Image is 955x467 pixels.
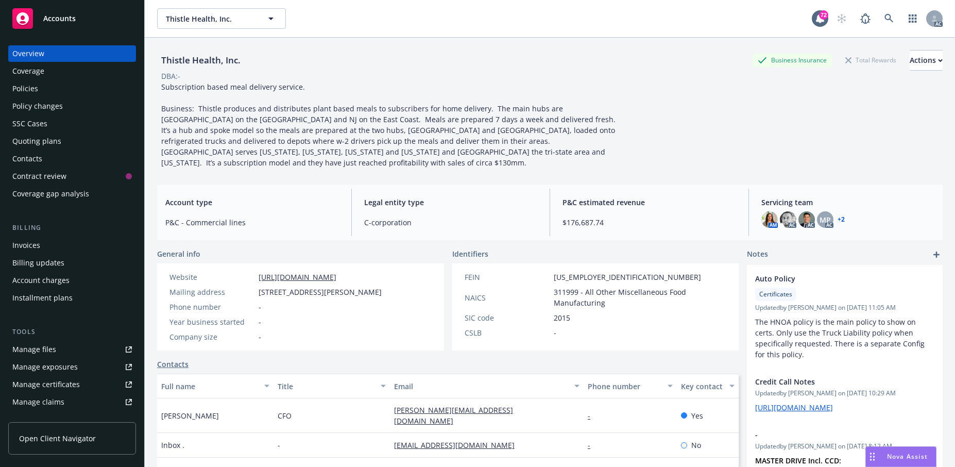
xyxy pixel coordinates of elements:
[8,327,136,337] div: Tools
[12,411,61,428] div: Manage BORs
[8,394,136,410] a: Manage claims
[8,115,136,132] a: SSC Cases
[755,273,908,284] span: Auto Policy
[8,237,136,254] a: Invoices
[452,248,488,259] span: Identifiers
[169,287,254,297] div: Mailing address
[394,381,568,392] div: Email
[259,331,261,342] span: -
[8,255,136,271] a: Billing updates
[12,272,70,289] div: Account charges
[12,133,61,149] div: Quoting plans
[12,186,89,202] div: Coverage gap analysis
[394,405,513,426] a: [PERSON_NAME][EMAIL_ADDRESS][DOMAIN_NAME]
[930,248,943,261] a: add
[8,63,136,79] a: Coverage
[887,452,928,461] span: Nova Assist
[879,8,899,29] a: Search
[8,4,136,33] a: Accounts
[465,312,550,323] div: SIC code
[681,381,723,392] div: Key contact
[691,440,701,451] span: No
[19,433,96,444] span: Open Client Navigator
[465,292,550,303] div: NAICS
[8,168,136,185] a: Contract review
[820,214,831,225] span: MP
[169,316,254,327] div: Year business started
[8,133,136,149] a: Quoting plans
[588,411,599,421] a: -
[8,45,136,62] a: Overview
[755,442,934,451] span: Updated by [PERSON_NAME] on [DATE] 8:12 AM
[161,381,258,392] div: Full name
[12,98,63,114] div: Policy changes
[755,456,841,465] strong: MASTER DRIVE Incl. CCD:
[554,272,701,282] span: [US_EMPLOYER_IDENTIFICATION_NUMBER]
[747,248,768,261] span: Notes
[761,197,935,208] span: Servicing team
[588,440,599,450] a: -
[169,272,254,282] div: Website
[562,217,736,228] span: $176,687.74
[12,63,44,79] div: Coverage
[691,410,703,421] span: Yes
[157,374,274,398] button: Full name
[910,51,943,70] div: Actions
[165,217,339,228] span: P&C - Commercial lines
[755,303,934,312] span: Updated by [PERSON_NAME] on [DATE] 11:05 AM
[169,331,254,342] div: Company size
[394,440,523,450] a: [EMAIL_ADDRESS][DOMAIN_NAME]
[12,151,42,167] div: Contacts
[12,376,80,393] div: Manage certificates
[755,403,833,412] a: [URL][DOMAIN_NAME]
[165,197,339,208] span: Account type
[910,50,943,71] button: Actions
[157,54,245,67] div: Thistle Health, Inc.
[274,374,390,398] button: Title
[588,381,661,392] div: Phone number
[259,272,336,282] a: [URL][DOMAIN_NAME]
[747,265,943,368] div: Auto PolicyCertificatesUpdatedby [PERSON_NAME] on [DATE] 11:05 AMThe HNOA policy is the main poli...
[364,217,538,228] span: C-corporation
[12,255,64,271] div: Billing updates
[819,10,828,20] div: 72
[157,359,189,370] a: Contacts
[390,374,584,398] button: Email
[43,14,76,23] span: Accounts
[838,216,845,223] a: +2
[12,394,64,410] div: Manage claims
[562,197,736,208] span: P&C estimated revenue
[855,8,876,29] a: Report a Bug
[166,13,255,24] span: Thistle Health, Inc.
[169,302,254,312] div: Phone number
[831,8,852,29] a: Start snowing
[465,327,550,338] div: CSLB
[798,211,815,228] img: photo
[259,302,261,312] span: -
[364,197,538,208] span: Legal entity type
[8,376,136,393] a: Manage certificates
[8,341,136,358] a: Manage files
[677,374,739,398] button: Key contact
[8,359,136,375] a: Manage exposures
[755,376,908,387] span: Credit Call Notes
[259,287,382,297] span: [STREET_ADDRESS][PERSON_NAME]
[12,290,73,306] div: Installment plans
[755,317,927,359] span: The HNOA policy is the main policy to show on certs. Only use the Truck Liability policy when spe...
[554,327,556,338] span: -
[866,447,879,466] div: Drag to move
[465,272,550,282] div: FEIN
[8,151,136,167] a: Contacts
[259,316,261,327] span: -
[278,410,292,421] span: CFO
[761,211,778,228] img: photo
[12,45,44,62] div: Overview
[161,71,180,81] div: DBA: -
[12,341,56,358] div: Manage files
[554,312,570,323] span: 2015
[8,272,136,289] a: Account charges
[278,440,280,451] span: -
[747,368,943,421] div: Credit Call NotesUpdatedby [PERSON_NAME] on [DATE] 10:29 AM[URL][DOMAIN_NAME]
[161,82,620,168] span: Subscription based meal delivery service. Business: Thistle produces and distributes plant based ...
